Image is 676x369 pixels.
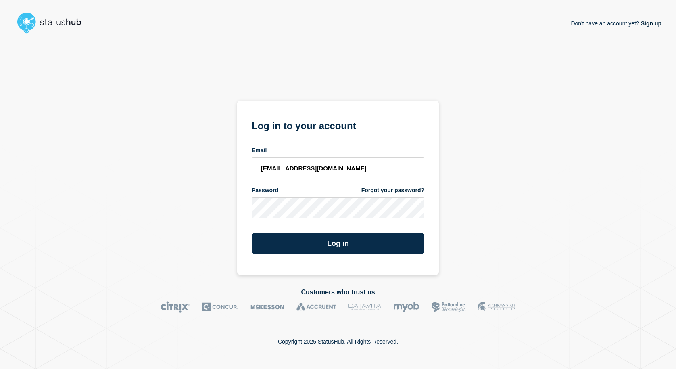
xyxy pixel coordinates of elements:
[161,301,190,313] img: Citrix logo
[393,301,419,313] img: myob logo
[252,233,424,254] button: Log in
[15,10,91,36] img: StatusHub logo
[250,301,284,313] img: McKesson logo
[252,117,424,132] h1: Log in to your account
[571,14,661,33] p: Don't have an account yet?
[296,301,336,313] img: Accruent logo
[202,301,238,313] img: Concur logo
[361,187,424,194] a: Forgot your password?
[478,301,515,313] img: MSU logo
[252,147,267,154] span: Email
[278,338,398,345] p: Copyright 2025 StatusHub. All Rights Reserved.
[639,20,661,27] a: Sign up
[15,289,661,296] h2: Customers who trust us
[252,197,424,218] input: password input
[252,157,424,178] input: email input
[432,301,466,313] img: Bottomline logo
[252,187,278,194] span: Password
[348,301,381,313] img: DataVita logo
